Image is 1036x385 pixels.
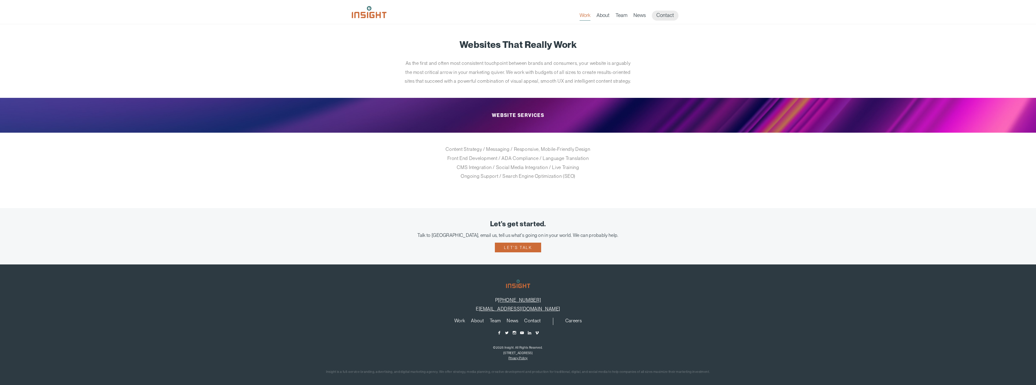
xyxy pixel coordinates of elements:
p: Content Strategy / Messaging / Responsive, Mobile-Friendly Design Front End Development / ADA Com... [405,145,632,181]
a: Vimeo [535,330,539,335]
nav: copyright navigation menu [507,356,529,360]
a: [PHONE_NUMBER] [498,297,541,303]
p: Insight is a full-service branding, advertising, and digital marketing agency. We offer strategy,... [9,369,1027,375]
a: About [596,12,610,21]
a: Work [454,318,465,325]
a: Team [616,12,627,21]
a: Careers [565,318,582,325]
p: E [9,306,1027,312]
a: Facebook [497,330,502,335]
p: ©2025 Insight. All Rights Reserved. [STREET_ADDRESS] [9,345,1027,356]
nav: secondary navigation menu [562,318,585,325]
a: YouTube [520,330,524,335]
p: As the first and often most consistent touchpoint between brands and consumers, your website is a... [405,59,632,86]
a: Team [490,318,501,325]
img: Insight Marketing Design [352,6,387,18]
nav: primary navigation menu [580,11,685,21]
a: Twitter [505,330,509,335]
a: About [471,318,484,325]
nav: primary navigation menu [451,318,553,325]
a: Contact [652,11,678,21]
div: Let's get started. [9,220,1027,228]
a: LinkedIn [527,330,532,335]
a: News [507,318,518,325]
a: [EMAIL_ADDRESS][DOMAIN_NAME] [479,306,560,312]
a: Contact [524,318,541,325]
a: News [633,12,646,21]
h1: Websites That Really Work [361,39,675,50]
div: Talk to [GEOGRAPHIC_DATA], email us, tell us what's going on in your world. We can probably help. [9,232,1027,238]
a: Instagram [512,330,517,335]
img: Insight Marketing Design [506,280,530,288]
a: Work [580,12,590,21]
p: P [9,297,1027,303]
a: Privacy Policy [508,356,528,360]
h2: Website Services [361,98,675,133]
a: Let's talk [495,243,541,252]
